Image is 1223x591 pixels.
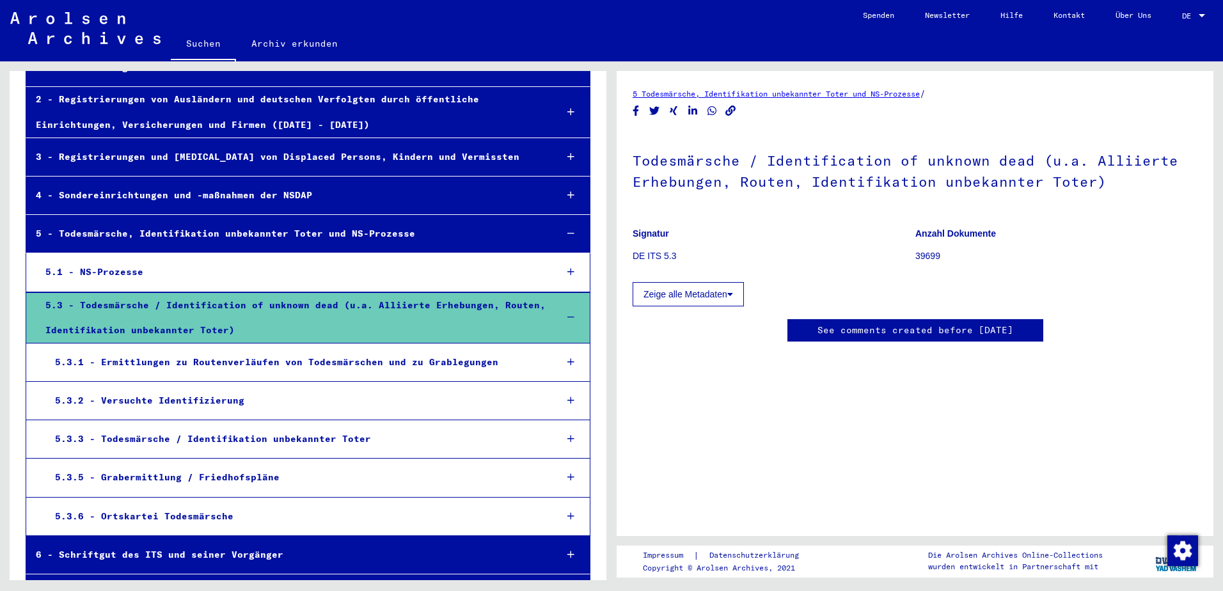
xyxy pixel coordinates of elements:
div: 5.3.6 - Ortskartei Todesmärsche [45,504,546,529]
h1: Todesmärsche / Identification of unknown dead (u.a. Alliierte Erhebungen, Routen, Identifikation ... [633,131,1197,209]
div: 6 - Schriftgut des ITS und seiner Vorgänger [26,542,546,567]
button: Zeige alle Metadaten [633,282,744,306]
a: 5 Todesmärsche, Identifikation unbekannter Toter und NS-Prozesse [633,89,920,98]
div: 5.1 - NS-Prozesse [36,260,546,285]
div: 5 - Todesmärsche, Identifikation unbekannter Toter und NS-Prozesse [26,221,546,246]
p: Copyright © Arolsen Archives, 2021 [643,562,814,574]
a: Datenschutzerklärung [699,549,814,562]
div: 5.3.3 - Todesmärsche / Identifikation unbekannter Toter [45,427,546,452]
span: DE [1182,12,1196,20]
button: Share on Facebook [629,103,643,119]
p: 39699 [915,249,1197,263]
p: Die Arolsen Archives Online-Collections [928,549,1103,561]
a: Impressum [643,549,693,562]
b: Signatur [633,228,669,239]
div: 5.3.1 - Ermittlungen zu Routenverläufen von Todesmärschen und zu Grablegungen [45,350,546,375]
div: 5.3.2 - Versuchte Identifizierung [45,388,546,413]
span: / [920,88,926,99]
a: Archiv erkunden [236,28,353,59]
p: wurden entwickelt in Partnerschaft mit [928,561,1103,572]
div: 3 - Registrierungen und [MEDICAL_DATA] von Displaced Persons, Kindern und Vermissten [26,145,546,169]
p: DE ITS 5.3 [633,249,915,263]
div: 4 - Sondereinrichtungen und -maßnahmen der NSDAP [26,183,546,208]
a: Suchen [171,28,236,61]
button: Copy link [724,103,738,119]
div: | [643,549,814,562]
div: 5.3 - Todesmärsche / Identification of unknown dead (u.a. Alliierte Erhebungen, Routen, Identifik... [36,293,546,343]
div: 2 - Registrierungen von Ausländern und deutschen Verfolgten durch öffentliche Einrichtungen, Vers... [26,87,546,137]
button: Share on Xing [667,103,681,119]
div: Zustimmung ändern [1167,535,1197,565]
img: yv_logo.png [1153,545,1201,577]
img: Zustimmung ändern [1167,535,1198,566]
button: Share on Twitter [648,103,661,119]
b: Anzahl Dokumente [915,228,996,239]
img: Arolsen_neg.svg [10,12,161,44]
div: 5.3.5 - Grabermittlung / Friedhofspläne [45,465,546,490]
button: Share on LinkedIn [686,103,700,119]
a: See comments created before [DATE] [817,324,1013,337]
button: Share on WhatsApp [706,103,719,119]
